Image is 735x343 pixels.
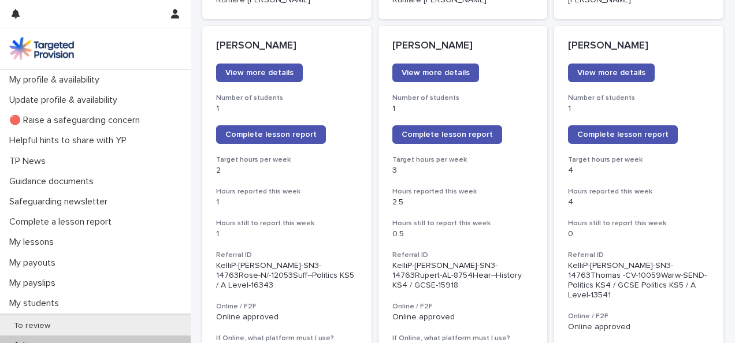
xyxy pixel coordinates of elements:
[5,196,117,207] p: Safeguarding newsletter
[5,258,65,269] p: My payouts
[225,69,294,77] span: View more details
[5,217,121,228] p: Complete a lesson report
[5,321,60,331] p: To review
[216,64,303,82] a: View more details
[402,131,493,139] span: Complete lesson report
[568,187,710,196] h3: Hours reported this week
[5,176,103,187] p: Guidance documents
[216,197,358,207] p: 1
[5,135,136,146] p: Helpful hints to share with YP
[392,40,534,53] p: [PERSON_NAME]
[216,94,358,103] h3: Number of students
[216,104,358,114] p: 1
[216,302,358,311] h3: Online / F2F
[568,104,710,114] p: 1
[568,155,710,165] h3: Target hours per week
[392,104,534,114] p: 1
[5,95,127,106] p: Update profile & availability
[568,322,710,332] p: Online approved
[392,187,534,196] h3: Hours reported this week
[392,261,534,290] p: KelliP-[PERSON_NAME]-SN3-14763Rupert-AL-8754Hear--History KS4 / GCSE-15918
[392,125,502,144] a: Complete lesson report
[568,312,710,321] h3: Online / F2F
[9,37,74,60] img: M5nRWzHhSzIhMunXDL62
[216,40,358,53] p: [PERSON_NAME]
[5,115,149,126] p: 🔴 Raise a safeguarding concern
[392,334,534,343] h3: If Online, what platform must I use?
[392,94,534,103] h3: Number of students
[5,74,109,85] p: My profile & availability
[568,125,678,144] a: Complete lesson report
[568,229,710,239] p: 0
[392,229,534,239] p: 0.5
[568,197,710,207] p: 4
[216,229,358,239] p: 1
[568,64,655,82] a: View more details
[568,251,710,260] h3: Referral ID
[216,251,358,260] h3: Referral ID
[392,302,534,311] h3: Online / F2F
[577,69,645,77] span: View more details
[5,156,55,167] p: TP News
[568,40,710,53] p: [PERSON_NAME]
[392,166,534,176] p: 3
[402,69,470,77] span: View more details
[216,334,358,343] h3: If Online, what platform must I use?
[392,197,534,207] p: 2.5
[216,125,326,144] a: Complete lesson report
[216,166,358,176] p: 2
[5,298,68,309] p: My students
[568,261,710,300] p: KelliP-[PERSON_NAME]-SN3-14763Thomas -CV-10059Warw-SEND-Politics KS4 / GCSE Politics KS5 / A Leve...
[568,219,710,228] h3: Hours still to report this week
[216,187,358,196] h3: Hours reported this week
[392,219,534,228] h3: Hours still to report this week
[392,64,479,82] a: View more details
[392,312,534,322] p: Online approved
[216,155,358,165] h3: Target hours per week
[5,278,65,289] p: My payslips
[216,219,358,228] h3: Hours still to report this week
[392,251,534,260] h3: Referral ID
[568,94,710,103] h3: Number of students
[392,155,534,165] h3: Target hours per week
[216,261,358,290] p: KelliP-[PERSON_NAME]-SN3-14763Rose-N/-12053Suff--Politics KS5 / A Level-16343
[568,166,710,176] p: 4
[216,312,358,322] p: Online approved
[577,131,669,139] span: Complete lesson report
[5,237,63,248] p: My lessons
[225,131,317,139] span: Complete lesson report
